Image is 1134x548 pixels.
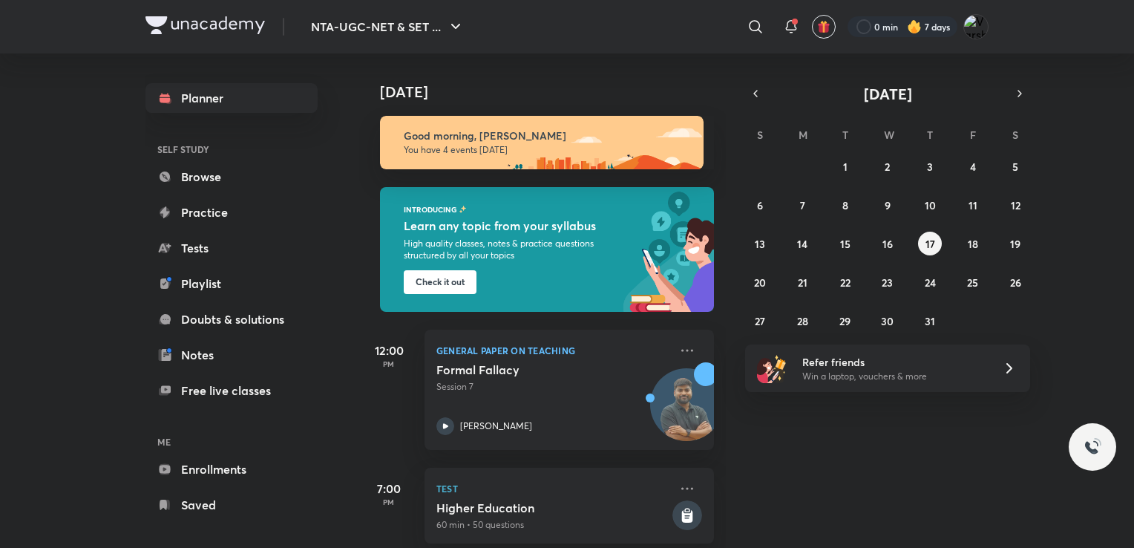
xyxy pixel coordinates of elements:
[925,314,935,328] abbr: July 31, 2025
[755,314,765,328] abbr: July 27, 2025
[436,380,669,394] p: Session 7
[812,15,836,39] button: avatar
[840,237,850,251] abbr: July 15, 2025
[802,354,985,370] h6: Refer friends
[359,480,419,498] h5: 7:00
[881,314,894,328] abbr: July 30, 2025
[927,128,933,142] abbr: Thursday
[145,233,318,263] a: Tests
[882,275,893,290] abbr: July 23, 2025
[145,304,318,334] a: Doubts & solutions
[145,454,318,484] a: Enrollments
[907,19,922,34] img: streak
[404,217,599,235] h5: Learn any topic from your syllabus
[790,232,814,255] button: July 14, 2025
[460,420,532,433] p: [PERSON_NAME]
[436,500,669,515] h5: Higher Education
[918,193,942,217] button: July 10, 2025
[927,160,933,174] abbr: July 3, 2025
[380,116,704,169] img: morning
[145,269,318,299] a: Playlist
[748,309,772,333] button: July 27, 2025
[961,154,985,178] button: July 4, 2025
[798,275,807,290] abbr: July 21, 2025
[757,198,763,212] abbr: July 6, 2025
[884,128,894,142] abbr: Wednesday
[842,128,848,142] abbr: Tuesday
[790,193,814,217] button: July 7, 2025
[1010,237,1020,251] abbr: July 19, 2025
[359,359,419,368] p: PM
[833,270,857,294] button: July 22, 2025
[797,237,807,251] abbr: July 14, 2025
[145,340,318,370] a: Notes
[651,376,722,448] img: Avatar
[833,309,857,333] button: July 29, 2025
[864,84,912,104] span: [DATE]
[436,362,621,377] h5: Formal Fallacy
[961,193,985,217] button: July 11, 2025
[436,518,669,532] p: 60 min • 50 questions
[842,198,848,212] abbr: July 8, 2025
[404,238,595,261] p: High quality classes, notes & practice questions structured by all your topics
[839,314,850,328] abbr: July 29, 2025
[404,270,476,294] button: Check it out
[790,270,814,294] button: July 21, 2025
[885,198,891,212] abbr: July 9, 2025
[918,154,942,178] button: July 3, 2025
[145,429,318,454] h6: ME
[885,160,890,174] abbr: July 2, 2025
[925,275,936,290] abbr: July 24, 2025
[145,198,318,227] a: Practice
[748,270,772,294] button: July 20, 2025
[970,128,976,142] abbr: Friday
[145,376,318,405] a: Free live classes
[1084,438,1101,456] img: ttu
[757,128,763,142] abbr: Sunday
[1010,275,1021,290] abbr: July 26, 2025
[918,232,942,255] button: July 17, 2025
[1003,193,1027,217] button: July 12, 2025
[145,16,265,34] img: Company Logo
[380,83,729,101] h4: [DATE]
[961,232,985,255] button: July 18, 2025
[359,498,419,506] p: PM
[961,270,985,294] button: July 25, 2025
[790,309,814,333] button: July 28, 2025
[145,83,318,113] a: Planner
[840,275,850,290] abbr: July 22, 2025
[799,128,807,142] abbr: Monday
[459,205,467,214] img: feature
[967,275,978,290] abbr: July 25, 2025
[925,198,936,212] abbr: July 10, 2025
[755,237,765,251] abbr: July 13, 2025
[145,16,265,38] a: Company Logo
[833,193,857,217] button: July 8, 2025
[748,232,772,255] button: July 13, 2025
[1012,160,1018,174] abbr: July 5, 2025
[800,198,805,212] abbr: July 7, 2025
[817,20,830,33] img: avatar
[436,480,669,498] p: Test
[833,232,857,255] button: July 15, 2025
[145,162,318,192] a: Browse
[436,342,669,359] p: General Paper on Teaching
[1003,232,1027,255] button: July 19, 2025
[843,160,848,174] abbr: July 1, 2025
[918,309,942,333] button: July 31, 2025
[404,205,457,214] p: INTRODUCING
[968,237,978,251] abbr: July 18, 2025
[876,193,899,217] button: July 9, 2025
[802,370,985,383] p: Win a laptop, vouchers & more
[882,237,893,251] abbr: July 16, 2025
[145,490,318,520] a: Saved
[1003,270,1027,294] button: July 26, 2025
[404,144,690,156] p: You have 4 events [DATE]
[876,309,899,333] button: July 30, 2025
[1011,198,1020,212] abbr: July 12, 2025
[969,198,977,212] abbr: July 11, 2025
[754,275,766,290] abbr: July 20, 2025
[766,83,1009,104] button: [DATE]
[748,193,772,217] button: July 6, 2025
[757,353,787,383] img: referral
